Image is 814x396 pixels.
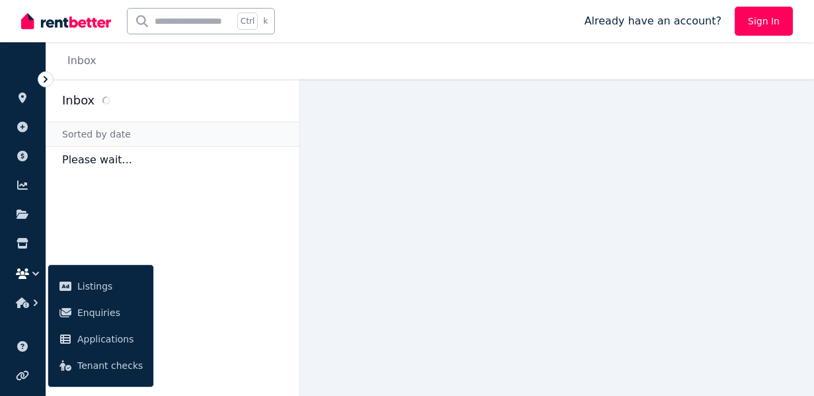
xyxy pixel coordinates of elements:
[237,13,258,30] span: Ctrl
[46,122,299,147] div: Sorted by date
[21,11,111,31] img: RentBetter
[77,331,143,347] span: Applications
[46,147,299,173] p: Please wait...
[584,13,721,29] span: Already have an account?
[54,299,148,326] a: Enquiries
[77,358,143,374] span: Tenant checks
[62,91,94,110] h2: Inbox
[54,352,148,379] a: Tenant checks
[11,73,52,82] span: ORGANISE
[67,54,96,67] a: Inbox
[77,278,143,294] span: Listings
[77,305,143,321] span: Enquiries
[54,273,148,299] a: Listings
[46,42,112,79] nav: Breadcrumb
[54,326,148,352] a: Applications
[735,7,793,36] a: Sign In
[263,16,268,26] span: k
